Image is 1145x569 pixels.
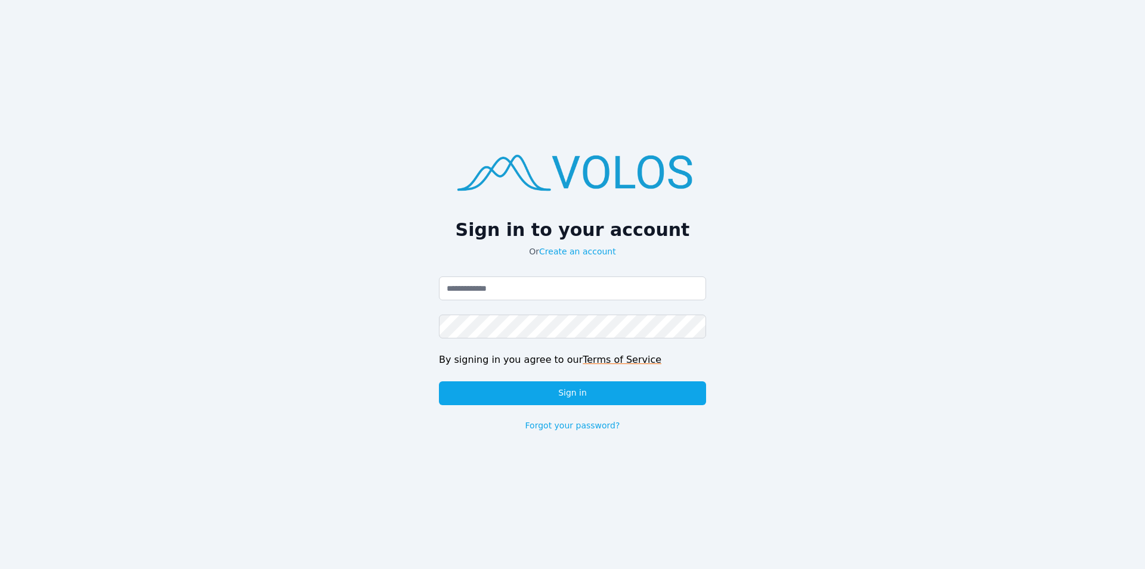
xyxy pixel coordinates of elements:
p: Or [439,245,706,257]
h2: Sign in to your account [439,219,706,241]
a: Forgot your password? [525,419,620,431]
a: Terms of Service [583,354,661,365]
div: By signing in you agree to our [439,353,706,367]
img: logo.png [439,138,706,205]
a: Create an account [539,247,616,256]
button: Sign in [439,381,706,405]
